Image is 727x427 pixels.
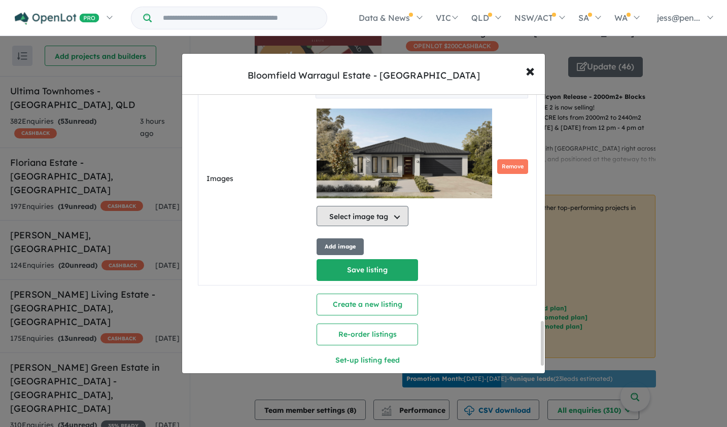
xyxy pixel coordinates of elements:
button: Select image tag [317,206,408,226]
img: FFD8fyza+VJ7Fxy9AAAAAElFTkSuQmCC [317,102,492,204]
button: Save listing [317,259,418,281]
label: Images [206,173,313,185]
span: × [526,59,535,81]
button: Remove [497,159,528,174]
img: Openlot PRO Logo White [15,12,99,25]
button: Add image [317,238,364,255]
button: Set-up listing feed [283,349,452,371]
button: Create a new listing [317,294,418,315]
span: jess@pen... [657,13,700,23]
input: Try estate name, suburb, builder or developer [154,7,325,29]
div: Bloomfield Warragul Estate - [GEOGRAPHIC_DATA] [248,69,480,82]
button: Re-order listings [317,324,418,345]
